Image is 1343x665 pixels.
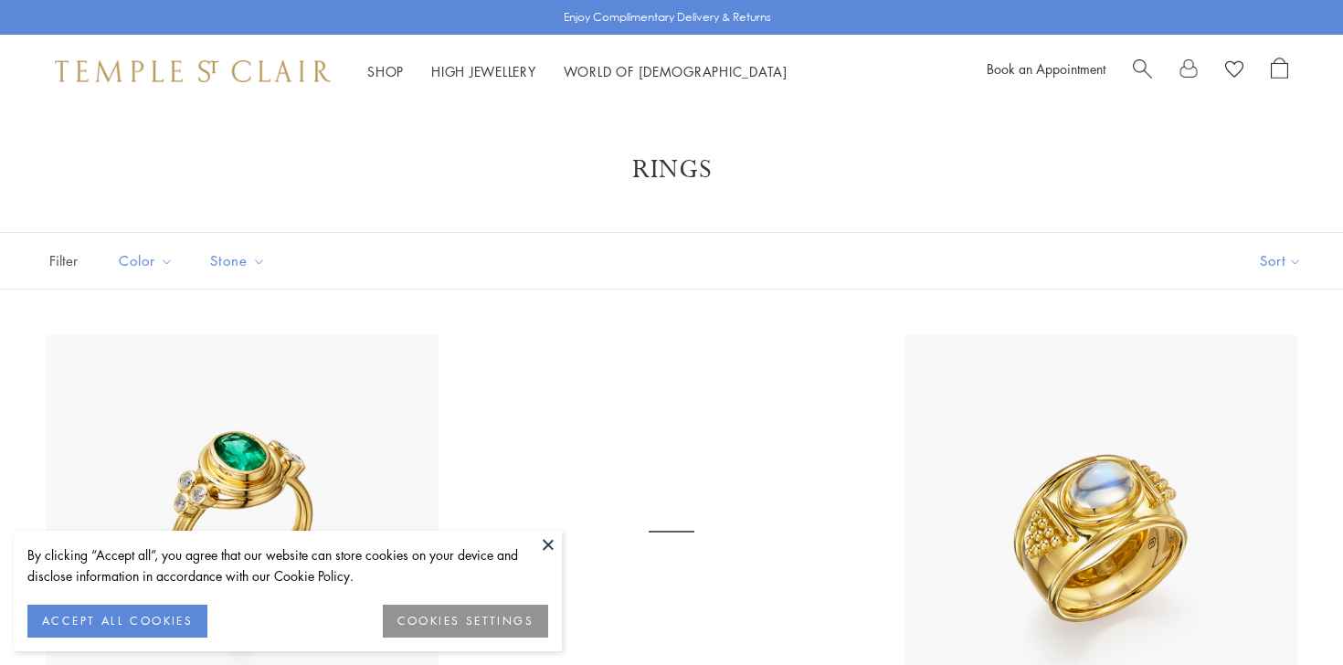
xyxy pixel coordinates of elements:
button: Show sort by [1219,233,1343,289]
button: Stone [196,240,280,281]
div: By clicking “Accept all”, you agree that our website can store cookies on your device and disclos... [27,544,548,586]
nav: Main navigation [367,60,788,83]
img: Temple St. Clair [55,60,331,82]
a: Open Shopping Bag [1271,58,1288,85]
h1: Rings [73,153,1270,186]
span: Stone [201,249,280,272]
button: ACCEPT ALL COOKIES [27,605,207,638]
a: ShopShop [367,62,404,80]
a: View Wishlist [1225,58,1243,85]
a: Search [1133,58,1152,85]
button: COOKIES SETTINGS [383,605,548,638]
a: World of [DEMOGRAPHIC_DATA]World of [DEMOGRAPHIC_DATA] [564,62,788,80]
button: Color [105,240,187,281]
a: High JewelleryHigh Jewellery [431,62,536,80]
span: Color [110,249,187,272]
a: Book an Appointment [987,59,1105,78]
p: Enjoy Complimentary Delivery & Returns [564,8,771,26]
